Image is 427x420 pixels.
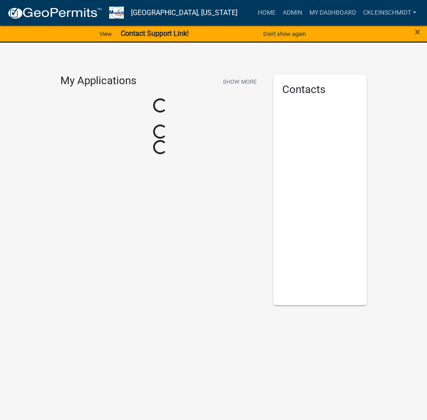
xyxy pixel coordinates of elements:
strong: Contact Support Link! [121,29,189,38]
button: Don't show again [260,27,309,41]
button: Close [415,27,420,37]
img: Marion County, Iowa [109,7,124,19]
a: ckleinschmidt [360,4,420,21]
a: My Dashboard [306,4,360,21]
span: × [415,26,420,38]
a: Admin [279,4,306,21]
a: [GEOGRAPHIC_DATA], [US_STATE] [131,5,237,20]
h4: My Applications [60,74,136,88]
a: View [96,27,115,41]
a: Home [254,4,279,21]
button: Show More [219,74,260,89]
h5: Contacts [282,83,358,96]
